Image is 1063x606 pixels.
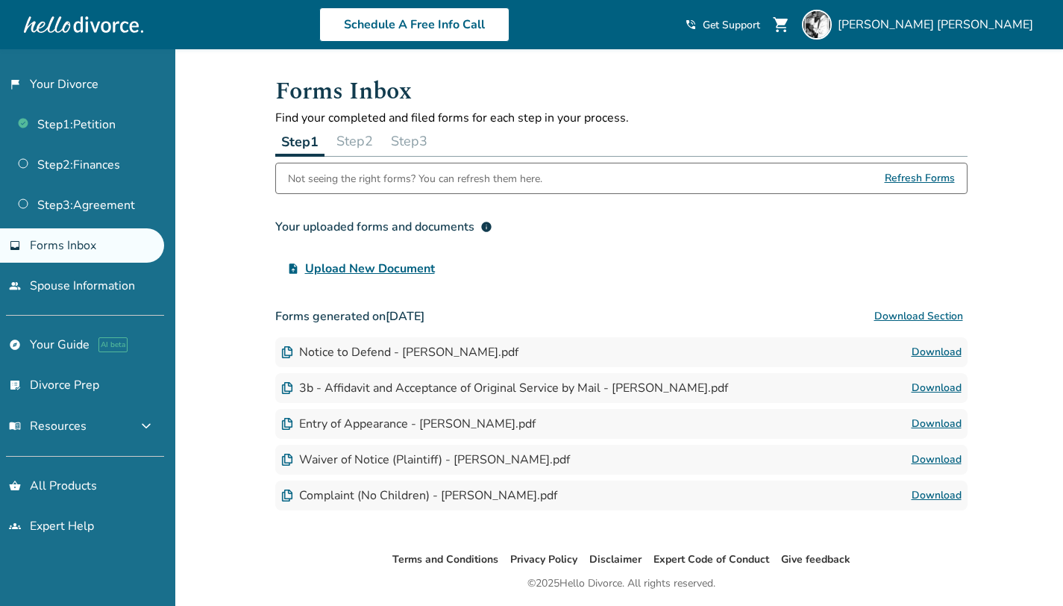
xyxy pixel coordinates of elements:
div: Not seeing the right forms? You can refresh them here. [288,163,542,193]
span: upload_file [287,263,299,275]
img: Document [281,454,293,466]
span: menu_book [9,420,21,432]
span: Forms Inbox [30,237,96,254]
div: 3b - Affidavit and Acceptance of Original Service by Mail - [PERSON_NAME].pdf [281,380,728,396]
a: Schedule A Free Info Call [319,7,509,42]
a: Terms and Conditions [392,552,498,566]
img: Document [281,382,293,394]
img: Document [281,490,293,502]
span: list_alt_check [9,379,21,391]
span: Refresh Forms [885,163,955,193]
p: Find your completed and filed forms for each step in your process. [275,110,968,126]
a: Download [912,415,962,433]
a: Download [912,451,962,469]
a: Download [912,379,962,397]
span: groups [9,520,21,532]
a: Privacy Policy [510,552,577,566]
span: explore [9,339,21,351]
div: Your uploaded forms and documents [275,218,492,236]
div: Complaint (No Children) - [PERSON_NAME].pdf [281,487,557,504]
li: Disclaimer [589,551,642,569]
button: Step3 [385,126,433,156]
div: Entry of Appearance - [PERSON_NAME].pdf [281,416,536,432]
span: flag_2 [9,78,21,90]
button: Step1 [275,126,324,157]
span: Upload New Document [305,260,435,278]
a: Download [912,487,962,505]
img: Rahj Watson [802,10,832,40]
a: phone_in_talkGet Support [685,18,760,32]
span: inbox [9,240,21,252]
h3: Forms generated on [DATE] [275,302,968,331]
span: phone_in_talk [685,19,697,31]
button: Download Section [870,302,968,331]
div: Waiver of Notice (Plaintiff) - [PERSON_NAME].pdf [281,452,570,468]
button: Step2 [330,126,379,156]
span: Get Support [703,18,760,32]
span: [PERSON_NAME] [PERSON_NAME] [838,16,1039,33]
span: Resources [9,418,87,434]
a: Download [912,343,962,361]
span: expand_more [137,417,155,435]
span: people [9,280,21,292]
div: © 2025 Hello Divorce. All rights reserved. [527,575,715,593]
span: info [480,221,492,233]
div: Notice to Defend - [PERSON_NAME].pdf [281,344,518,360]
a: Expert Code of Conduct [653,552,769,566]
span: AI beta [98,337,128,352]
iframe: Chat Widget [988,534,1063,606]
h1: Forms Inbox [275,73,968,110]
img: Document [281,346,293,358]
span: shopping_cart [772,16,790,34]
img: Document [281,418,293,430]
li: Give feedback [781,551,850,569]
span: shopping_basket [9,480,21,492]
